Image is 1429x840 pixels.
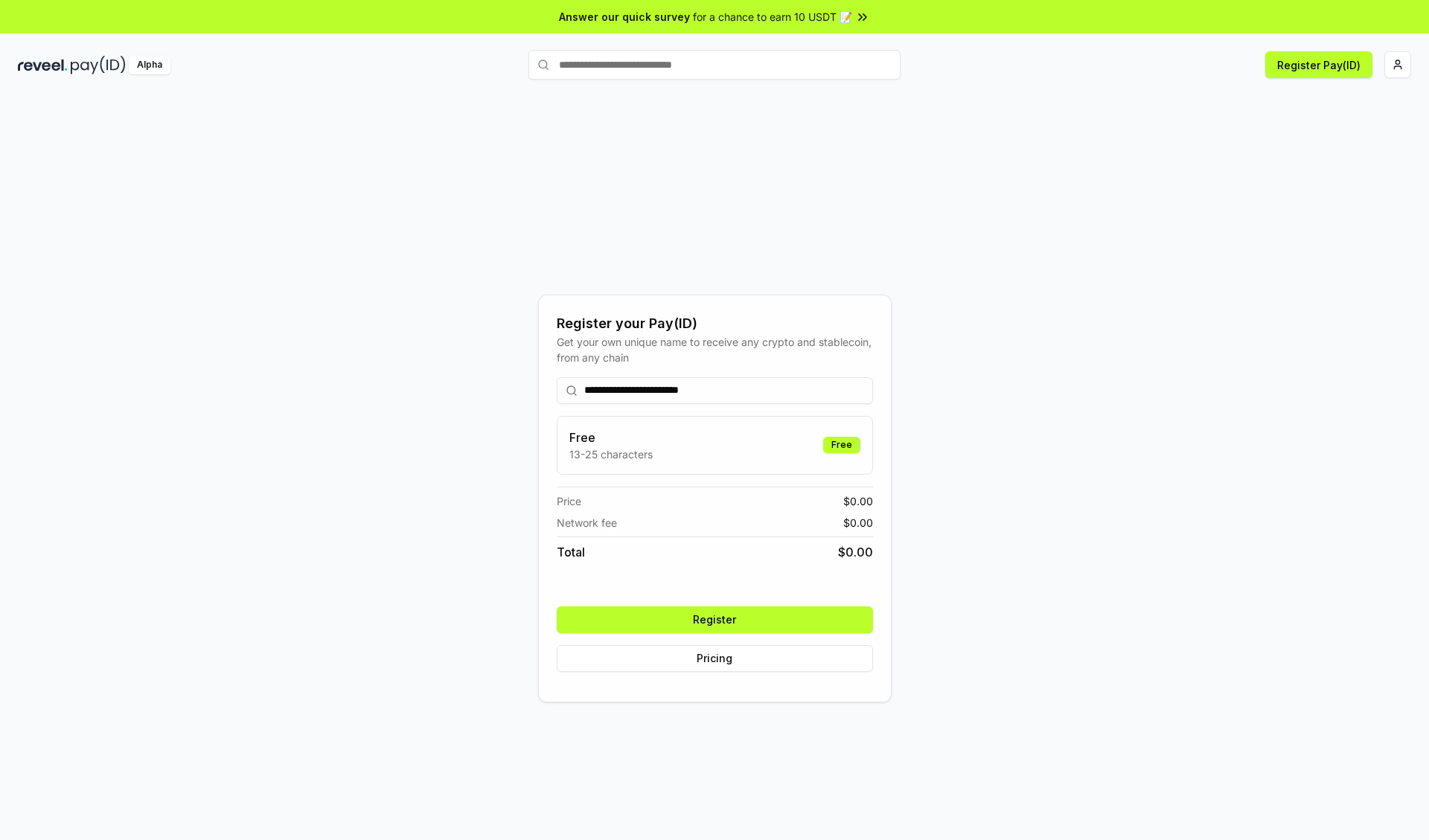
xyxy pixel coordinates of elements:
[838,543,873,561] span: $ 0.00
[557,606,873,633] button: Register
[843,515,873,530] span: $ 0.00
[129,56,170,74] div: Alpha
[693,9,852,25] span: for a chance to earn 10 USDT 📝
[18,56,68,74] img: reveel_dark
[557,313,873,334] div: Register your Pay(ID)
[557,515,617,530] span: Network fee
[557,543,585,561] span: Total
[823,437,860,453] div: Free
[71,56,126,74] img: pay_id
[569,429,653,446] h3: Free
[557,493,581,509] span: Price
[559,9,690,25] span: Answer our quick survey
[843,493,873,509] span: $ 0.00
[1265,51,1372,78] button: Register Pay(ID)
[557,645,873,672] button: Pricing
[557,334,873,365] div: Get your own unique name to receive any crypto and stablecoin, from any chain
[569,446,653,462] p: 13-25 characters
